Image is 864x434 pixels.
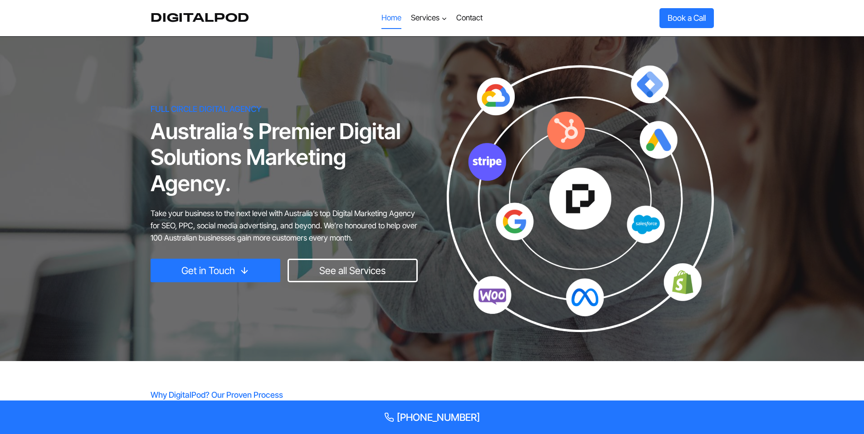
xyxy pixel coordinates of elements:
[288,259,418,282] a: See all Services
[397,411,480,423] span: [PHONE_NUMBER]
[377,7,487,29] nav: Primary Navigation
[452,7,487,29] a: Contact
[151,390,714,400] h6: Why DigitalPod? Our Proven Process
[659,8,714,28] a: Book a Call
[447,65,714,332] img: digitalpod-hero-image - DigitalPod
[151,207,418,245] p: Take your business to the next level with Australia’s top Digital Marketing Agency for SEO, PPC, ...
[151,11,249,25] a: DigitalPod
[151,104,418,114] h6: FULL CIRCLE DIGITAL AGENCY
[319,263,386,279] span: See all Services
[377,7,406,29] a: Home
[181,263,235,279] span: Get in Touch
[411,12,447,24] span: Services
[406,7,451,29] a: Services
[151,118,418,197] h1: Australia’s Premier Digital Solutions Marketing Agency.
[151,259,281,282] a: Get in Touch
[11,411,853,423] a: [PHONE_NUMBER]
